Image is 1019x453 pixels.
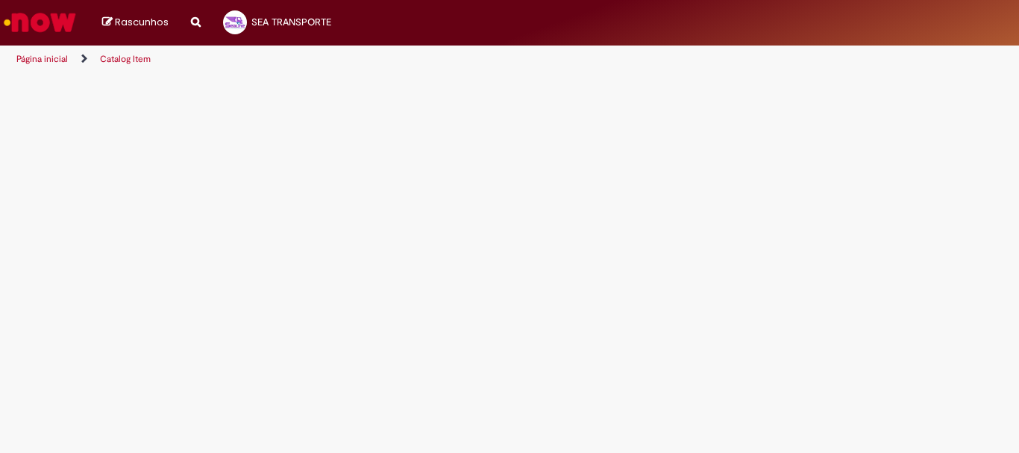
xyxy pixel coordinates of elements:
img: ServiceNow [1,7,78,37]
span: SEA TRANSPORTE [251,16,331,28]
a: Catalog Item [100,53,151,65]
ul: Trilhas de página [11,46,668,73]
a: Rascunhos [102,16,169,30]
span: Rascunhos [115,15,169,29]
a: Página inicial [16,53,68,65]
